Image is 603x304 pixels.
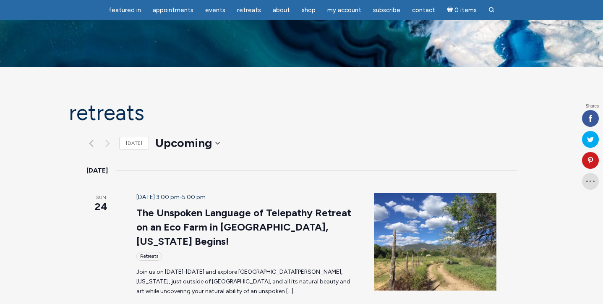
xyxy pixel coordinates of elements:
a: [DATE] [119,137,149,150]
a: About [268,2,295,18]
span: Contact [412,6,435,14]
a: Appointments [148,2,198,18]
a: Previous Events [86,138,97,148]
img: taos goji farm [374,193,496,291]
span: Shop [302,6,316,14]
span: [DATE] 3:00 pm [136,194,180,201]
span: Retreats [237,6,261,14]
span: Upcoming [155,135,212,152]
h1: Retreats [69,101,535,125]
a: Shop [297,2,321,18]
span: Shares [585,104,599,108]
span: 0 items [454,7,477,13]
i: Cart [447,6,455,14]
p: Join us on [DATE]-[DATE] and explore [GEOGRAPHIC_DATA][PERSON_NAME], [US_STATE], just outside of ... [136,267,354,296]
span: Appointments [153,6,193,14]
a: The Unspoken Language of Telepathy Retreat on an Eco Farm in [GEOGRAPHIC_DATA], [US_STATE] Begins! [136,207,351,248]
span: featured in [109,6,141,14]
span: Subscribe [373,6,400,14]
time: [DATE] [86,165,108,176]
span: My Account [327,6,361,14]
a: Retreats [232,2,266,18]
span: Sun [86,194,116,202]
span: 24 [86,199,116,214]
a: featured in [104,2,146,18]
time: - [136,194,206,201]
a: Contact [407,2,440,18]
button: Next Events [103,138,113,148]
a: My Account [322,2,366,18]
span: About [273,6,290,14]
a: Events [200,2,230,18]
div: Retreats [136,252,162,261]
span: Events [205,6,225,14]
button: Upcoming [155,135,220,152]
a: Subscribe [368,2,405,18]
a: Cart0 items [442,1,482,18]
span: 5:00 pm [182,194,206,201]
